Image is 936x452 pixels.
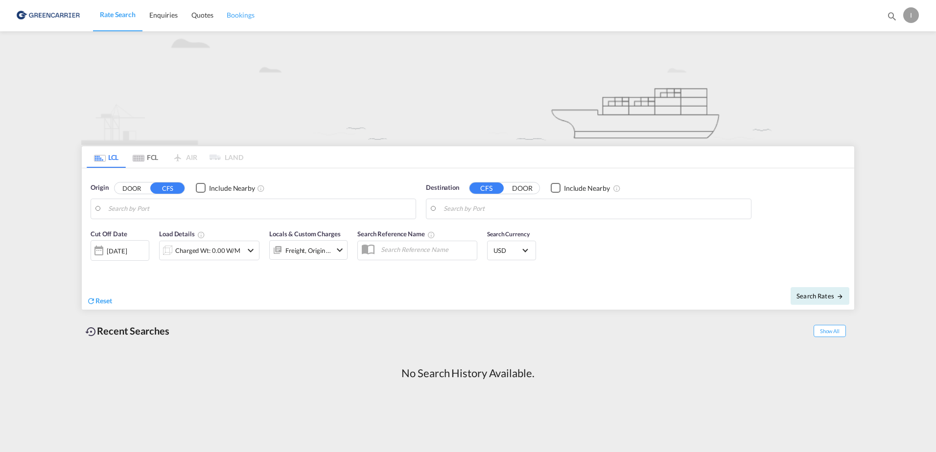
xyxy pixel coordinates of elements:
span: Cut Off Date [91,230,127,238]
button: CFS [469,182,504,194]
span: Quotes [191,11,213,19]
span: Destination [426,183,459,193]
span: Search Reference Name [357,230,435,238]
div: I [903,7,919,23]
md-icon: Chargeable Weight [197,231,205,239]
span: Rate Search [100,10,136,19]
md-icon: icon-chevron-down [245,245,257,256]
div: Origin DOOR CFS Checkbox No InkUnchecked: Ignores neighbouring ports when fetching rates.Checked ... [82,168,854,310]
md-checkbox: Checkbox No Ink [196,183,255,193]
md-checkbox: Checkbox No Ink [551,183,610,193]
div: [DATE] [107,247,127,255]
span: Search Rates [796,292,843,300]
md-icon: icon-arrow-right [837,293,843,300]
div: Include Nearby [209,183,255,193]
div: No Search History Available. [401,366,534,381]
img: b0b18ec08afe11efb1d4932555f5f09d.png [15,4,81,26]
md-datepicker: Select [91,260,98,273]
md-tab-item: LCL [87,146,126,168]
button: DOOR [115,182,149,194]
span: Origin [91,183,108,193]
md-icon: icon-magnify [887,11,897,22]
span: Enquiries [149,11,178,19]
md-icon: icon-backup-restore [85,326,97,338]
span: Show All [814,325,846,337]
div: icon-refreshReset [87,296,112,307]
md-icon: icon-refresh [87,296,95,305]
md-icon: icon-chevron-down [334,244,346,256]
button: DOOR [505,182,539,194]
button: Search Ratesicon-arrow-right [791,287,849,305]
button: CFS [150,182,185,194]
div: Include Nearby [564,183,610,193]
span: Reset [95,296,112,305]
span: USD [493,246,521,255]
div: Recent Searches [81,320,173,342]
span: Locals & Custom Charges [269,230,341,238]
span: Search Currency [487,230,530,238]
input: Search Reference Name [376,242,477,257]
input: Search by Port [444,202,746,216]
md-icon: Your search will be saved by the below given name [427,231,435,239]
span: Load Details [159,230,205,238]
md-select: Select Currency: $ USDUnited States Dollar [492,243,531,257]
div: [DATE] [91,240,149,261]
div: Charged Wt: 0.00 W/Micon-chevron-down [159,241,259,260]
div: Freight Origin Destination [285,244,331,257]
input: Search by Port [108,202,411,216]
div: Freight Origin Destinationicon-chevron-down [269,240,348,260]
div: icon-magnify [887,11,897,25]
div: Charged Wt: 0.00 W/M [175,244,240,257]
md-icon: Unchecked: Ignores neighbouring ports when fetching rates.Checked : Includes neighbouring ports w... [613,184,621,192]
img: new-LCL.png [81,31,855,145]
md-icon: Unchecked: Ignores neighbouring ports when fetching rates.Checked : Includes neighbouring ports w... [257,184,265,192]
md-pagination-wrapper: Use the left and right arrow keys to navigate between tabs [87,146,243,168]
span: Bookings [227,11,254,19]
md-tab-item: FCL [126,146,165,168]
